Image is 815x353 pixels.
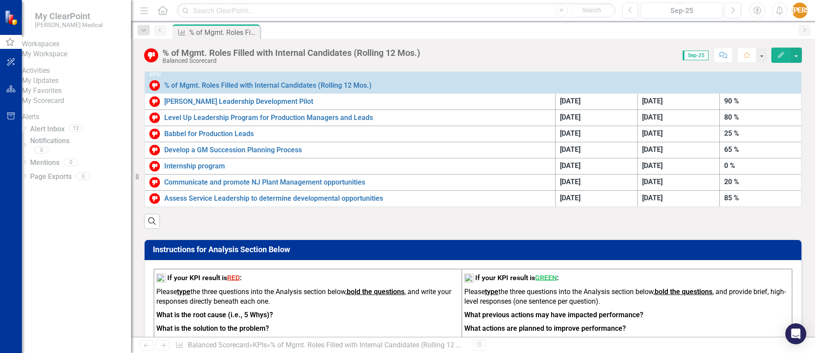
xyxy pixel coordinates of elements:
[164,82,797,89] a: % of Mgmt. Roles Filled with Internal Candidates (Rolling 12 Mos.)
[560,194,580,202] span: [DATE]
[560,113,580,121] span: [DATE]
[30,124,65,134] a: Alert Inbox
[156,287,459,309] p: Please the three questions into the Analysis section below, , and write your responses directly b...
[683,51,708,60] span: Sep-25
[69,124,83,132] div: 12
[156,311,273,319] strong: What is the root cause (i.e., 5 Whys)?
[719,110,801,126] td: Double-Click to Edit
[719,142,801,158] td: Double-Click to Edit
[145,110,555,126] td: Double-Click to Edit Right Click for Context Menu
[642,178,663,186] span: [DATE]
[785,323,806,344] div: Open Intercom Messenger
[22,49,131,59] a: My Workspace
[560,129,580,137] span: [DATE]
[724,193,797,203] div: 85 %
[724,177,797,187] div: 20 %
[560,97,580,105] span: [DATE]
[149,113,160,123] img: Below Target
[177,3,615,18] input: Search ClearPoint...
[253,341,267,349] a: KPIs
[485,288,498,296] strong: type
[462,269,792,350] td: To enrich screen reader interactions, please activate Accessibility in Grammarly extension settings
[145,158,555,174] td: Double-Click to Edit Right Click for Context Menu
[30,158,59,168] a: Mentions
[560,161,580,170] span: [DATE]
[642,97,663,105] span: [DATE]
[719,126,801,142] td: Double-Click to Edit
[64,158,78,166] div: 0
[347,288,404,296] strong: bold the questions
[22,76,131,86] a: My Updates
[164,98,551,106] a: [PERSON_NAME] Leadership Development Pilot
[162,58,420,64] div: Balanced Scorecard
[177,288,190,296] strong: type
[145,190,555,207] td: Double-Click to Edit Right Click for Context Menu
[145,126,555,142] td: Double-Click to Edit Right Click for Context Menu
[475,273,559,281] strong: If your KPI result is :
[724,96,797,106] div: 90 %
[30,172,72,182] a: Page Exports
[149,161,160,171] img: Below Target
[464,274,473,283] img: mceclip1%20v16.png
[535,273,557,281] span: GREEN
[35,147,48,154] div: 0
[164,130,551,138] a: Babbel for Production Leads
[570,4,614,17] button: Search
[464,287,790,309] p: Please the three questions into the Analysis section below, , and provide brief, high-level respo...
[145,174,555,190] td: Double-Click to Edit Right Click for Context Menu
[35,11,103,21] span: My ClearPoint
[164,195,551,202] a: Assess Service Leadership to determine developmental opportunities
[22,86,131,96] a: My Favorites
[724,113,797,123] div: 80 %
[22,112,131,122] div: Alerts
[149,72,797,78] div: KPIs
[175,340,466,350] div: » »
[189,27,258,38] div: % of Mgmt. Roles Filled with Internal Candidates (Rolling 12 Mos.)
[149,96,160,107] img: Below Target
[30,136,131,146] a: Notifications
[642,113,663,121] span: [DATE]
[164,146,551,154] a: Develop a GM Succession Planning Process
[655,288,712,296] strong: bold the questions
[149,177,160,188] img: Below Target
[642,161,663,170] span: [DATE]
[641,3,722,18] button: Sep-25
[164,114,551,122] a: Level Up Leadership Program for Production Managers and Leads
[35,21,103,28] small: [PERSON_NAME] Medical
[145,93,555,110] td: Double-Click to Edit Right Click for Context Menu
[162,48,420,58] div: % of Mgmt. Roles Filled with Internal Candidates (Rolling 12 Mos.)
[792,3,808,18] button: [PERSON_NAME]
[164,178,551,186] a: Communicate and promote NJ Plant Management opportunities
[724,161,797,171] div: 0 %
[149,193,160,204] img: Below Target
[719,93,801,110] td: Double-Click to Edit
[724,129,797,139] div: 25 %
[149,129,160,139] img: Below Target
[164,162,551,170] a: Internship program
[4,10,20,25] img: ClearPoint Strategy
[227,273,240,281] span: RED
[642,194,663,202] span: [DATE]
[156,274,166,283] img: mceclip2%20v12.png
[644,6,719,16] div: Sep-25
[149,80,160,91] img: Below Target
[464,311,643,319] strong: What previous actions may have impacted performance?
[560,178,580,186] span: [DATE]
[22,96,131,106] a: My Scorecard
[188,341,249,349] a: Balanced Scorecard
[719,158,801,174] td: Double-Click to Edit
[144,48,158,62] img: Below Target
[270,341,474,349] div: % of Mgmt. Roles Filled with Internal Candidates (Rolling 12 Mos.)
[719,174,801,190] td: Double-Click to Edit
[154,269,462,350] td: To enrich screen reader interactions, please activate Accessibility in Grammarly extension settings
[167,273,242,281] strong: If your KPI result is :
[22,66,131,76] div: Activities
[22,39,131,49] div: Workspaces
[153,245,796,254] h3: Instructions for Analysis Section Below
[145,142,555,158] td: Double-Click to Edit Right Click for Context Menu
[76,172,90,180] div: 0
[642,129,663,137] span: [DATE]
[464,324,626,332] strong: What actions are planned to improve performance?
[560,145,580,154] span: [DATE]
